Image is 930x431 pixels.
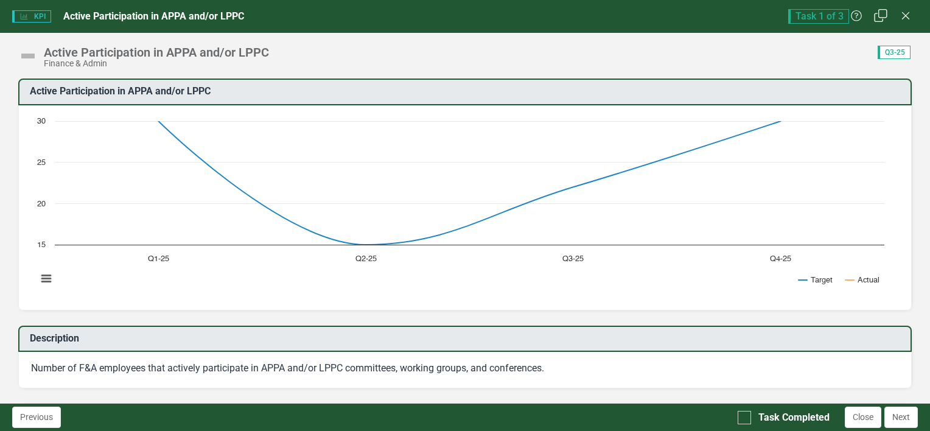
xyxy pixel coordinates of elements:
[788,9,849,24] span: Task 1 of 3
[845,407,881,428] button: Close
[12,407,61,428] button: Previous
[37,117,46,125] text: 30
[30,86,904,97] h3: Active Participation in APPA and/or LPPC
[878,46,911,59] span: Q3-25
[44,59,269,68] div: Finance & Admin
[758,411,830,425] div: Task Completed
[31,115,899,298] div: Chart. Highcharts interactive chart.
[884,407,918,428] button: Next
[158,119,368,124] g: Actual, line 2 of 2 with 4 data points.
[845,275,879,284] button: Show Actual
[31,115,890,298] svg: Interactive chart
[12,10,51,23] span: KPI
[799,275,833,284] button: Show Target
[148,255,169,263] text: Q1-25
[37,159,46,167] text: 25
[355,255,377,263] text: Q2-25
[38,270,55,287] button: View chart menu, Chart
[63,10,244,22] span: Active Participation in APPA and/or LPPC
[44,46,269,59] div: Active Participation in APPA and/or LPPC
[37,241,46,249] text: 15
[18,46,38,66] img: Not Defined
[37,200,46,208] text: 20
[562,255,584,263] text: Q3-25
[31,362,899,376] p: Number of F&A employees that actively participate in APPA and/or LPPC committees, working groups,...
[770,255,791,263] text: Q4-25
[30,333,904,344] h3: Description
